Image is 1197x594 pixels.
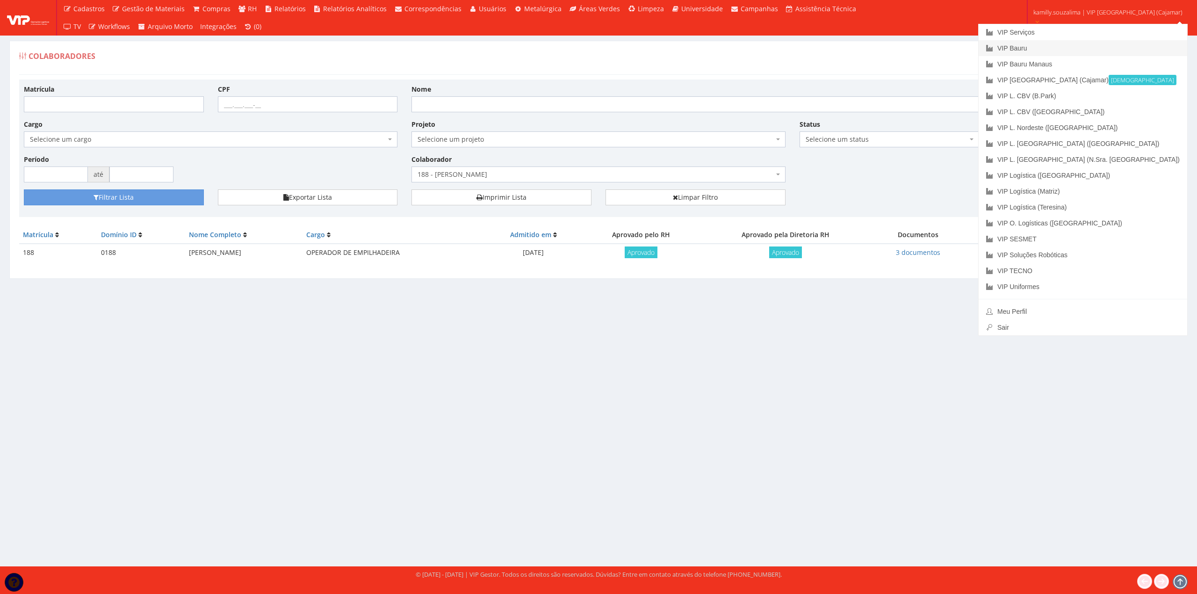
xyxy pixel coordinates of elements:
span: Relatórios Analíticos [323,4,387,13]
td: [PERSON_NAME] [185,244,303,262]
a: Nome Completo [189,230,241,239]
span: Usuários [479,4,506,13]
a: VIP Serviços [979,24,1187,40]
label: Período [24,155,49,164]
span: Cadastros [73,4,105,13]
span: Aprovado [625,246,657,258]
span: TV [73,22,81,31]
span: Campanhas [741,4,778,13]
td: OPERADOR DE EMPILHADEIRA [303,244,484,262]
th: Projetos [965,226,1057,244]
span: RH [248,4,257,13]
span: Limpeza [638,4,664,13]
button: Exportar Lista [218,189,398,205]
a: VIP Logística (Teresina) [979,199,1187,215]
span: Gestão de Materiais [122,4,185,13]
span: Aprovado [769,246,802,258]
td: 0188 [97,244,185,262]
a: Domínio ID [101,230,137,239]
span: Colaboradores [29,51,95,61]
span: Selecione um projeto [418,135,773,144]
a: Cargo [306,230,325,239]
span: Selecione um cargo [30,135,386,144]
span: Arquivo Morto [148,22,193,31]
a: VIP Soluções Robóticas [979,247,1187,263]
span: Universidade [681,4,723,13]
a: Limpar Filtro [606,189,786,205]
th: Aprovado pela Diretoria RH [700,226,872,244]
a: Workflows [85,18,134,36]
small: [DEMOGRAPHIC_DATA] [1109,75,1176,85]
input: ___.___.___-__ [218,96,398,112]
a: Integrações [196,18,240,36]
a: TV [59,18,85,36]
span: 188 - HENRIQUE RABELO LEANDRO [418,170,773,179]
span: Integrações [200,22,237,31]
span: Relatórios [274,4,306,13]
span: Selecione um status [806,135,968,144]
span: kamilly.souzalima | VIP [GEOGRAPHIC_DATA] (Cajamar) [1033,7,1183,17]
span: Workflows [98,22,130,31]
img: logo [7,11,49,25]
a: 3 documentos [896,248,940,257]
label: CPF [218,85,230,94]
span: 188 - HENRIQUE RABELO LEANDRO [411,167,785,182]
span: Selecione um status [800,131,980,147]
label: Nome [411,85,431,94]
label: Cargo [24,120,43,129]
a: VIP SESMET [979,231,1187,247]
th: Aprovado pelo RH [582,226,700,244]
a: Admitido em [510,230,551,239]
a: (0) [240,18,266,36]
a: VIP Uniformes [979,279,1187,295]
th: Documentos [872,226,965,244]
span: Selecione um projeto [411,131,785,147]
a: VIP Logística ([GEOGRAPHIC_DATA]) [979,167,1187,183]
a: Sair [979,319,1187,335]
a: VIP Bauru [979,40,1187,56]
label: Colaborador [411,155,452,164]
a: VIP Bauru Manaus [979,56,1187,72]
span: até [88,167,109,182]
label: Status [800,120,820,129]
a: VIP O. Logísticas ([GEOGRAPHIC_DATA]) [979,215,1187,231]
a: VIP Logística (Matriz) [979,183,1187,199]
label: Matrícula [24,85,54,94]
span: (0) [254,22,261,31]
td: 188 [19,244,97,262]
a: VIP L. Nordeste ([GEOGRAPHIC_DATA]) [979,120,1187,136]
button: Filtrar Lista [24,189,204,205]
span: Correspondências [404,4,461,13]
a: Imprimir Lista [411,189,591,205]
div: © [DATE] - [DATE] | VIP Gestor. Todos os direitos são reservados. Dúvidas? Entre em contato atrav... [416,570,782,579]
td: [DATE] [484,244,582,262]
a: Meu Perfil [979,304,1187,319]
a: VIP L. [GEOGRAPHIC_DATA] ([GEOGRAPHIC_DATA]) [979,136,1187,152]
a: VIP L. CBV ([GEOGRAPHIC_DATA]) [979,104,1187,120]
span: Compras [202,4,231,13]
a: VIP TECNO [979,263,1187,279]
a: VIP [GEOGRAPHIC_DATA] (Cajamar)[DEMOGRAPHIC_DATA] [979,72,1187,88]
a: VIP L. [GEOGRAPHIC_DATA] (N.Sra. [GEOGRAPHIC_DATA]) [979,152,1187,167]
a: VIP L. CBV (B.Park) [979,88,1187,104]
a: Matrícula [23,230,53,239]
label: Projeto [411,120,435,129]
a: Arquivo Morto [134,18,196,36]
span: Metalúrgica [524,4,562,13]
span: Assistência Técnica [795,4,856,13]
span: Selecione um cargo [24,131,397,147]
span: Áreas Verdes [579,4,620,13]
